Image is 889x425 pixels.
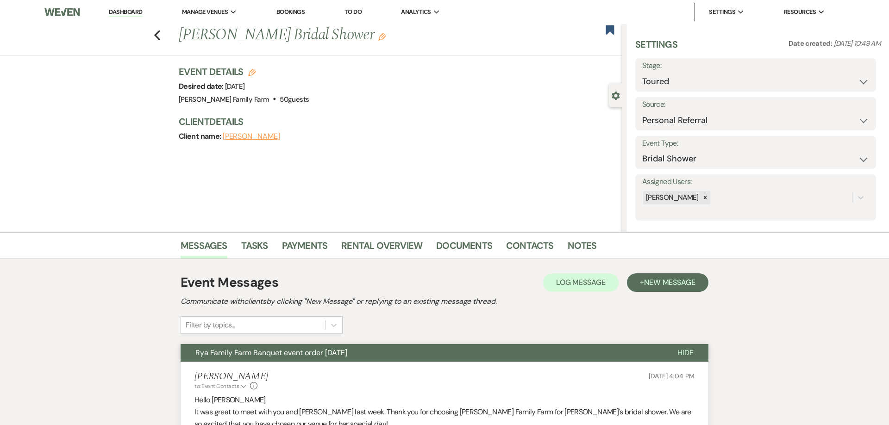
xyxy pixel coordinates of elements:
[181,273,278,292] h1: Event Messages
[556,277,606,287] span: Log Message
[543,273,619,292] button: Log Message
[181,296,708,307] h2: Communicate with clients by clicking "New Message" or replying to an existing message thread.
[642,59,869,73] label: Stage:
[179,131,223,141] span: Client name:
[644,277,695,287] span: New Message
[194,382,248,390] button: to: Event Contacts
[44,2,80,22] img: Weven Logo
[784,7,816,17] span: Resources
[109,8,142,17] a: Dashboard
[677,348,694,357] span: Hide
[568,238,597,259] a: Notes
[341,238,422,259] a: Rental Overview
[276,8,305,16] a: Bookings
[642,98,869,111] label: Source:
[179,115,613,128] h3: Client Details
[179,95,269,104] span: [PERSON_NAME] Family Farm
[179,81,225,91] span: Desired date:
[663,344,708,362] button: Hide
[378,32,386,41] button: Edit
[627,273,708,292] button: +New Message
[643,191,700,204] div: [PERSON_NAME]
[401,7,431,17] span: Analytics
[182,7,228,17] span: Manage Venues
[225,82,244,91] span: [DATE]
[195,348,347,357] span: Rya Family Farm Banquet event order [DATE]
[612,91,620,99] button: Close lead details
[181,238,227,259] a: Messages
[789,39,834,48] span: Date created:
[179,65,309,78] h3: Event Details
[181,344,663,362] button: Rya Family Farm Banquet event order [DATE]
[223,133,280,140] button: [PERSON_NAME]
[834,39,881,48] span: [DATE] 10:49 AM
[241,238,268,259] a: Tasks
[194,394,695,406] p: Hello [PERSON_NAME]
[344,8,362,16] a: To Do
[642,137,869,150] label: Event Type:
[635,38,677,58] h3: Settings
[642,175,869,189] label: Assigned Users:
[282,238,328,259] a: Payments
[649,372,695,380] span: [DATE] 4:04 PM
[194,382,239,390] span: to: Event Contacts
[186,320,235,331] div: Filter by topics...
[179,24,530,46] h1: [PERSON_NAME] Bridal Shower
[194,371,268,382] h5: [PERSON_NAME]
[280,95,309,104] span: 50 guests
[436,238,492,259] a: Documents
[506,238,554,259] a: Contacts
[709,7,735,17] span: Settings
